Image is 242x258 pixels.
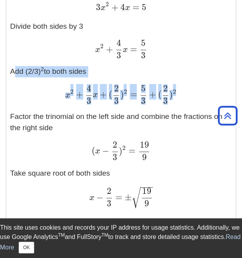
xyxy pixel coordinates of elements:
a: Back to Top [215,110,240,121]
span: x [95,45,100,54]
span: 2 [107,186,111,196]
span: x [95,147,100,155]
span: − [100,145,109,156]
span: 2 [124,88,127,95]
span: = [130,2,139,12]
span: + [110,2,118,12]
span: − [94,192,103,202]
span: = [127,89,137,99]
sup: TM [58,232,64,238]
span: + [147,89,156,99]
span: 4 [117,38,121,48]
span: 2 [173,88,176,95]
span: ( [107,89,112,99]
span: + [104,44,113,54]
span: 3 [114,96,118,106]
span: x [89,193,94,202]
span: 2 [114,83,118,94]
span: ( [92,145,95,156]
span: √ [132,187,141,208]
span: 9 [145,198,149,209]
span: 5 [139,2,146,12]
span: = [113,192,122,202]
span: ( [156,89,162,99]
span: 2 [163,83,168,94]
span: x [101,3,106,12]
span: x [65,91,70,99]
span: x [93,91,98,99]
span: ± [122,192,132,202]
span: 3 [141,50,146,61]
span: + [98,89,107,99]
span: 5 [141,38,146,48]
span: 2 [122,144,125,152]
span: ) [120,89,124,100]
span: 4 [118,2,125,12]
span: 3 [96,2,101,12]
span: 3 [163,96,168,106]
span: 2 [106,0,109,8]
span: 2 [113,139,117,150]
span: 5 [141,83,146,94]
span: 3 [107,198,111,209]
span: 3 [113,152,117,162]
button: Close [19,242,34,253]
span: ) [119,146,122,156]
span: 3 [87,96,91,106]
span: 19 [142,186,151,196]
span: 3 [141,96,146,106]
span: 4 [87,83,91,94]
span: 2 [100,42,103,50]
span: = [128,44,137,54]
span: 19 [139,139,149,150]
span: x [123,45,128,54]
span: x [125,3,130,12]
span: 2 [70,88,73,95]
span: + [74,89,83,99]
sup: TM [101,232,108,238]
span: ) [169,89,173,100]
span: = [126,145,136,156]
span: 9 [142,152,146,162]
sup: 2 [41,66,44,72]
span: 3 [117,50,121,61]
